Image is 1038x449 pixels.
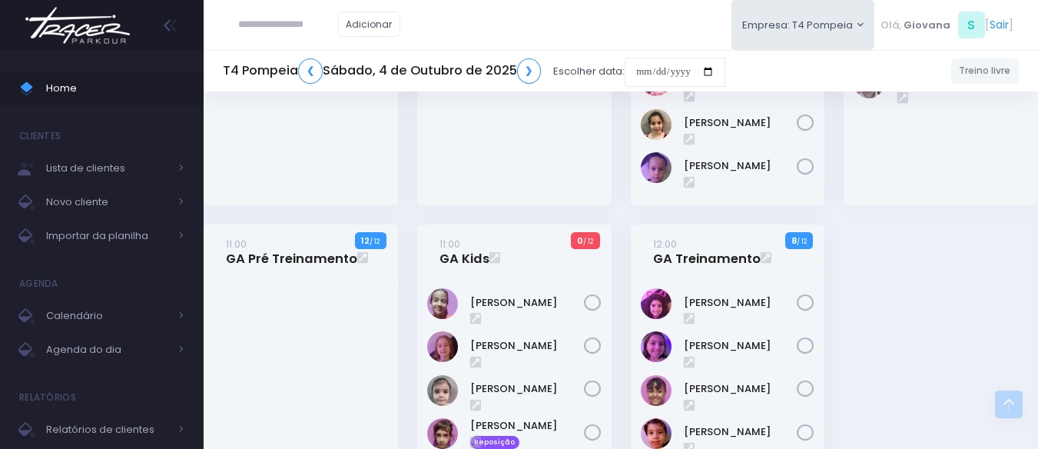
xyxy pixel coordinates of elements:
small: 11:00 [439,237,460,251]
span: S [958,12,985,38]
div: Escolher data: [223,54,725,89]
img: Brunna Mateus De Paulo Alves [427,375,458,406]
img: Yumi Muller [641,418,672,449]
img: Veridiana Jansen [427,288,458,319]
a: Adicionar [338,12,401,37]
small: 12:00 [653,237,677,251]
strong: 0 [577,234,583,247]
a: [PERSON_NAME] [684,381,798,397]
a: [PERSON_NAME] [684,338,798,354]
span: Giovana [904,18,950,33]
a: Sair [990,17,1009,33]
a: [PERSON_NAME] [470,418,584,434]
span: Olá, [880,18,901,33]
img: Catarina souza ramos de Oliveira [641,288,672,319]
div: [ ] [874,8,1019,42]
span: Novo cliente [46,192,169,212]
a: 11:00GA Pré Treinamento [226,236,357,267]
span: Home [46,78,184,98]
span: Lista de clientes [46,158,169,178]
a: 11:00GA Kids [439,236,489,267]
strong: 8 [791,234,797,247]
a: [PERSON_NAME] [684,424,798,440]
a: ❮ [298,58,323,84]
small: / 12 [797,237,807,246]
span: Calendário [46,306,169,326]
a: [PERSON_NAME] [470,381,584,397]
img: Aurora Andreoni Mello [427,331,458,362]
a: [PERSON_NAME] [470,338,584,354]
span: Relatórios de clientes [46,420,169,440]
span: Importar da planilha [46,226,169,246]
a: [PERSON_NAME] [684,158,798,174]
h4: Agenda [19,268,58,299]
span: Agenda do dia [46,340,169,360]
a: [PERSON_NAME] [684,295,798,311]
a: [PERSON_NAME] [684,115,798,131]
a: Treino livre [951,58,1020,84]
h4: Relatórios [19,382,76,413]
a: 12:00GA Treinamento [653,236,761,267]
a: [PERSON_NAME] [470,295,584,311]
h4: Clientes [19,121,61,151]
img: Maria eduarda comparsi nunes [641,109,672,140]
h5: T4 Pompeia Sábado, 4 de Outubro de 2025 [223,58,541,84]
img: Carmen Borga Le Guevellou [427,418,458,449]
strong: 12 [361,234,370,247]
a: ❯ [517,58,542,84]
img: Júlia Caze Rodrigues [641,375,672,406]
small: / 12 [370,237,380,246]
img: Heloisa Nivolone [641,331,672,362]
small: 11:00 [226,237,247,251]
img: Naya R. H. Miranda [641,152,672,183]
small: / 12 [583,237,593,246]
